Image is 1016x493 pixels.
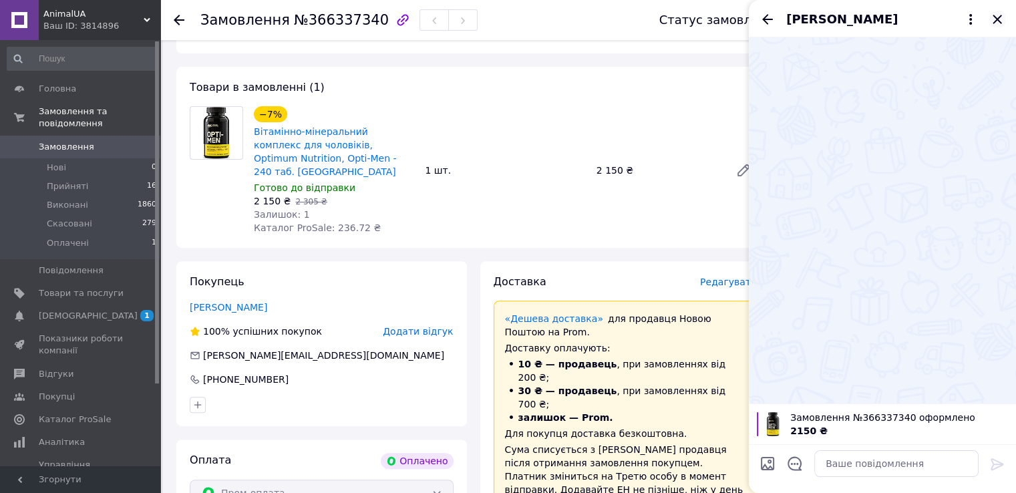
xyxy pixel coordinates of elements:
a: Вітамінно-мінеральний комплекс для чоловіків, Optimum Nutrition, Opti-Men - 240 таб. [GEOGRAPHIC_... [254,126,397,177]
a: [PERSON_NAME] [190,302,267,313]
span: [PERSON_NAME][EMAIL_ADDRESS][DOMAIN_NAME] [203,350,444,361]
span: Товари та послуги [39,287,124,299]
div: Оплачено [381,453,453,469]
div: 2 150 ₴ [591,161,725,180]
input: Пошук [7,47,158,71]
span: 2 305 ₴ [295,197,327,206]
div: 1 шт. [419,161,590,180]
span: Додати відгук [383,326,453,337]
span: 279 [142,218,156,230]
span: Оплачені [47,237,89,249]
button: Відкрити шаблони відповідей [786,455,804,472]
span: Залишок: 1 [254,209,310,220]
span: Скасовані [47,218,92,230]
span: [PERSON_NAME] [786,11,898,28]
span: 2 150 ₴ [254,196,291,206]
span: Виконані [47,199,88,211]
span: Відгуки [39,368,73,380]
span: залишок — Prom. [518,412,613,423]
button: Закрити [989,11,1005,27]
button: Назад [759,11,776,27]
span: Замовлення №366337340 оформлено [790,411,1008,424]
span: Оплата [190,454,231,466]
span: 10 ₴ — продавець [518,359,617,369]
span: Показники роботи компанії [39,333,124,357]
span: [DEMOGRAPHIC_DATA] [39,310,138,322]
span: Головна [39,83,76,95]
span: Замовлення та повідомлення [39,106,160,130]
span: Товари в замовленні (1) [190,81,325,94]
span: 1 [152,237,156,249]
span: Замовлення [39,141,94,153]
span: 1 [140,310,154,321]
img: Вітамінно-мінеральний комплекс для чоловіків, Optimum Nutrition, Opti-Men - 240 таб. США [202,107,231,159]
span: 100% [203,326,230,337]
span: Замовлення [200,12,290,28]
div: Статус замовлення [659,13,782,27]
span: 2150 ₴ [790,426,828,436]
div: Доставку оплачують: [505,341,746,355]
div: −7% [254,106,287,122]
span: Прийняті [47,180,88,192]
img: 6874522500_w100_h100_vitamino-mineralnyj-komleks-dlya.jpg [766,412,780,436]
button: [PERSON_NAME] [786,11,979,28]
span: Покупці [39,391,75,403]
span: Каталог ProSale [39,414,111,426]
div: для продавця Новою Поштою на Prom. [505,312,746,339]
a: Редагувати [730,157,757,184]
a: «Дешева доставка» [505,313,603,324]
span: Управління сайтом [39,459,124,483]
span: 16 [147,180,156,192]
span: Редагувати [700,277,757,287]
span: Покупець [190,275,244,288]
li: , при замовленнях від 200 ₴; [505,357,746,384]
div: успішних покупок [190,325,322,338]
span: 1860 [138,199,156,211]
span: 0 [152,162,156,174]
div: Ваш ID: 3814896 [43,20,160,32]
span: Каталог ProSale: 236.72 ₴ [254,222,381,233]
span: 30 ₴ — продавець [518,385,617,396]
div: Повернутися назад [174,13,184,27]
li: , при замовленнях від 700 ₴; [505,384,746,411]
span: Доставка [494,275,546,288]
span: Аналітика [39,436,85,448]
span: №366337340 [294,12,389,28]
span: Повідомлення [39,265,104,277]
div: [PHONE_NUMBER] [202,373,290,386]
div: Для покупця доставка безкоштовна. [505,427,746,440]
span: AnimalUA [43,8,144,20]
span: Готово до відправки [254,182,355,193]
span: Нові [47,162,66,174]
